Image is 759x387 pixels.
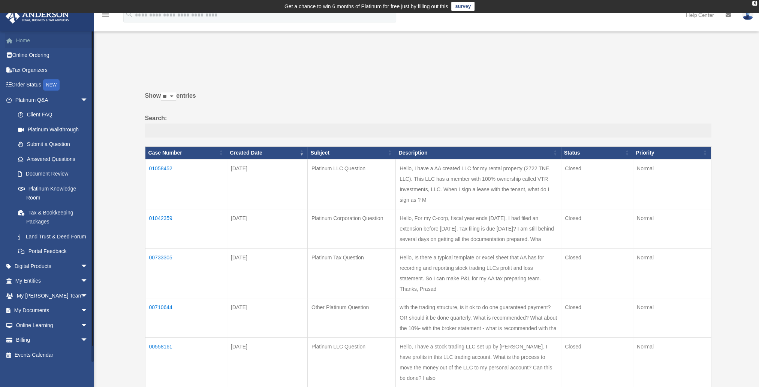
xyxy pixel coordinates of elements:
[145,113,711,138] label: Search:
[5,48,99,63] a: Online Ordering
[145,298,227,337] td: 00710644
[5,33,99,48] a: Home
[284,2,448,11] div: Get a chance to win 6 months of Platinum for free just by filling out this
[307,147,395,159] th: Subject: activate to sort column ascending
[227,147,307,159] th: Created Date: activate to sort column ascending
[396,337,561,387] td: Hello, I have a stock trading LLC set up by [PERSON_NAME]. I have profits in this LLC trading acc...
[5,288,99,303] a: My [PERSON_NAME] Teamarrow_drop_down
[10,107,96,122] a: Client FAQ
[145,337,227,387] td: 00558161
[10,205,96,229] a: Tax & Bookkeeping Packages
[5,333,99,348] a: Billingarrow_drop_down
[161,92,176,101] select: Showentries
[5,347,99,362] a: Events Calendar
[227,248,307,298] td: [DATE]
[3,9,71,24] img: Anderson Advisors Platinum Portal
[10,244,96,259] a: Portal Feedback
[5,274,99,289] a: My Entitiesarrow_drop_down
[5,303,99,318] a: My Documentsarrow_drop_down
[227,159,307,209] td: [DATE]
[561,159,633,209] td: Closed
[5,77,99,93] a: Order StatusNEW
[752,1,757,6] div: close
[307,209,395,248] td: Platinum Corporation Question
[10,137,96,152] a: Submit a Question
[396,298,561,337] td: with the trading structure, is it ok to do one guaranteed payment? OR should it be done quarterly...
[81,259,96,274] span: arrow_drop_down
[307,337,395,387] td: Platinum LLC Question
[10,181,96,205] a: Platinum Knowledge Room
[81,303,96,319] span: arrow_drop_down
[145,248,227,298] td: 00733305
[5,259,99,274] a: Digital Productsarrow_drop_down
[396,147,561,159] th: Description: activate to sort column ascending
[561,147,633,159] th: Status: activate to sort column ascending
[145,91,711,109] label: Show entries
[561,298,633,337] td: Closed
[561,209,633,248] td: Closed
[451,2,475,11] a: survey
[633,248,711,298] td: Normal
[307,248,395,298] td: Platinum Tax Question
[561,248,633,298] td: Closed
[633,298,711,337] td: Normal
[633,337,711,387] td: Normal
[81,288,96,304] span: arrow_drop_down
[227,337,307,387] td: [DATE]
[396,159,561,209] td: Hello, I have a AA created LLC for my rental property (2722 TNE, LLC). This LLC has a member with...
[633,147,711,159] th: Priority: activate to sort column ascending
[396,248,561,298] td: Hello, Is there a typical template or excel sheet that AA has for recording and reporting stock t...
[227,298,307,337] td: [DATE]
[633,159,711,209] td: Normal
[633,209,711,248] td: Normal
[307,159,395,209] td: Platinum LLC Question
[10,152,92,167] a: Answered Questions
[307,298,395,337] td: Other Platinum Question
[145,159,227,209] td: 01058452
[145,124,711,138] input: Search:
[81,274,96,289] span: arrow_drop_down
[227,209,307,248] td: [DATE]
[145,209,227,248] td: 01042359
[10,167,96,182] a: Document Review
[81,333,96,348] span: arrow_drop_down
[10,122,96,137] a: Platinum Walkthrough
[742,9,753,20] img: User Pic
[145,147,227,159] th: Case Number: activate to sort column ascending
[10,229,96,244] a: Land Trust & Deed Forum
[43,79,60,91] div: NEW
[5,318,99,333] a: Online Learningarrow_drop_down
[101,10,110,19] i: menu
[125,10,133,18] i: search
[561,337,633,387] td: Closed
[5,63,99,77] a: Tax Organizers
[396,209,561,248] td: Hello, For my C-corp, fiscal year ends [DATE]. I had filed an extension before [DATE]. Tax filing...
[81,318,96,333] span: arrow_drop_down
[5,92,96,107] a: Platinum Q&Aarrow_drop_down
[101,13,110,19] a: menu
[81,92,96,108] span: arrow_drop_down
